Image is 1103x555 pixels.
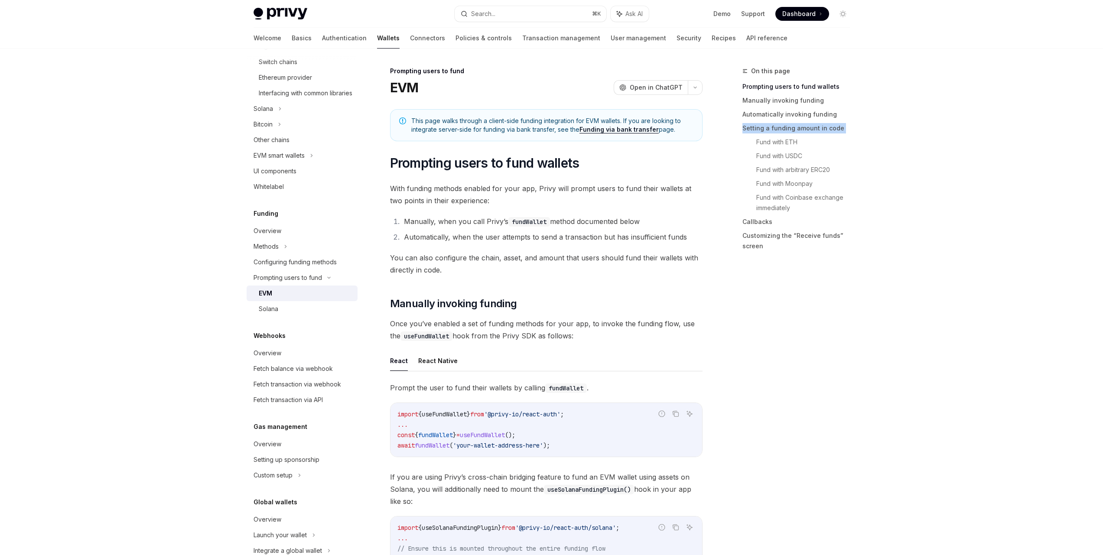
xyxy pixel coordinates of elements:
[254,470,293,480] div: Custom setup
[390,182,703,207] span: With funding methods enabled for your app, Privy will prompt users to fund their wallets at two p...
[508,217,550,227] code: fundWallet
[247,361,358,376] a: Fetch balance via webhook
[456,28,512,49] a: Policies & controls
[399,117,406,124] svg: Note
[247,85,358,101] a: Interfacing with common libraries
[390,297,517,311] span: Manually invoking funding
[247,132,358,148] a: Other chains
[742,229,857,253] a: Customizing the “Receive funds” screen
[470,410,484,418] span: from
[418,431,453,439] span: fundWallet
[322,28,367,49] a: Authentication
[254,422,307,432] h5: Gas management
[254,348,281,358] div: Overview
[741,10,765,18] a: Support
[397,421,408,428] span: ...
[254,150,305,161] div: EVM smart wallets
[254,379,341,389] div: Fetch transaction via webhook
[254,182,284,192] div: Whitelabel
[742,215,857,229] a: Callbacks
[515,524,616,532] span: '@privy-io/react-auth/solana'
[390,318,703,342] span: Once you’ve enabled a set of funding methods for your app, to invoke the funding flow, use the ho...
[453,441,543,449] span: 'your-wallet-address-here'
[614,80,688,95] button: Open in ChatGPT
[522,28,600,49] a: Transaction management
[751,66,790,76] span: On this page
[247,452,358,467] a: Setting up sponsorship
[247,512,358,527] a: Overview
[259,88,352,98] div: Interfacing with common libraries
[247,223,358,239] a: Overview
[670,408,681,419] button: Copy the contents from the code block
[449,441,453,449] span: (
[656,408,667,419] button: Report incorrect code
[684,408,695,419] button: Ask AI
[677,28,701,49] a: Security
[247,254,358,270] a: Configuring funding methods
[390,155,579,171] span: Prompting users to fund wallets
[397,431,415,439] span: const
[254,241,279,252] div: Methods
[471,9,495,19] div: Search...
[756,135,857,149] a: Fund with ETH
[453,431,456,439] span: }
[247,436,358,452] a: Overview
[254,166,296,176] div: UI components
[254,331,286,341] h5: Webhooks
[254,273,322,283] div: Prompting users to fund
[422,410,467,418] span: useFundWallet
[397,410,418,418] span: import
[742,80,857,94] a: Prompting users to fund wallets
[254,514,281,525] div: Overview
[611,6,649,22] button: Ask AI
[418,351,458,371] button: React Native
[756,191,857,215] a: Fund with Coinbase exchange immediately
[498,524,501,532] span: }
[670,522,681,533] button: Copy the contents from the code block
[467,410,470,418] span: }
[592,10,601,17] span: ⌘ K
[611,28,666,49] a: User management
[390,80,419,95] h1: EVM
[713,10,731,18] a: Demo
[411,117,693,134] span: This page walks through a client-side funding integration for EVM wallets. If you are looking to ...
[397,534,408,542] span: ...
[505,431,515,439] span: ();
[775,7,829,21] a: Dashboard
[742,107,857,121] a: Automatically invoking funding
[254,208,278,219] h5: Funding
[247,376,358,392] a: Fetch transaction via webhook
[254,530,307,540] div: Launch your wallet
[836,7,850,21] button: Toggle dark mode
[254,8,307,20] img: light logo
[259,288,272,299] div: EVM
[254,28,281,49] a: Welcome
[756,177,857,191] a: Fund with Moonpay
[579,126,659,133] a: Funding via bank transfer
[415,431,418,439] span: {
[455,6,606,22] button: Search...⌘K
[684,522,695,533] button: Ask AI
[254,257,337,267] div: Configuring funding methods
[254,395,323,405] div: Fetch transaction via API
[742,121,857,135] a: Setting a funding amount in code
[390,252,703,276] span: You can also configure the chain, asset, and amount that users should fund their wallets with dir...
[254,104,273,114] div: Solana
[456,431,460,439] span: =
[545,383,587,393] code: fundWallet
[543,441,550,449] span: );
[397,441,415,449] span: await
[616,524,619,532] span: ;
[397,545,605,552] span: // Ensure this is mounted throughout the entire funding flow
[630,83,683,92] span: Open in ChatGPT
[544,485,634,494] code: useSolanaFundingPlugin()
[501,524,515,532] span: from
[254,119,273,130] div: Bitcoin
[756,163,857,177] a: Fund with arbitrary ERC20
[422,524,498,532] span: useSolanaFundingPlugin
[401,231,703,243] li: Automatically, when the user attempts to send a transaction but has insufficient funds
[390,471,703,507] span: If you are using Privy’s cross-chain bridging feature to fund an EVM wallet using assets on Solan...
[254,497,297,507] h5: Global wallets
[756,149,857,163] a: Fund with USDC
[247,286,358,301] a: EVM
